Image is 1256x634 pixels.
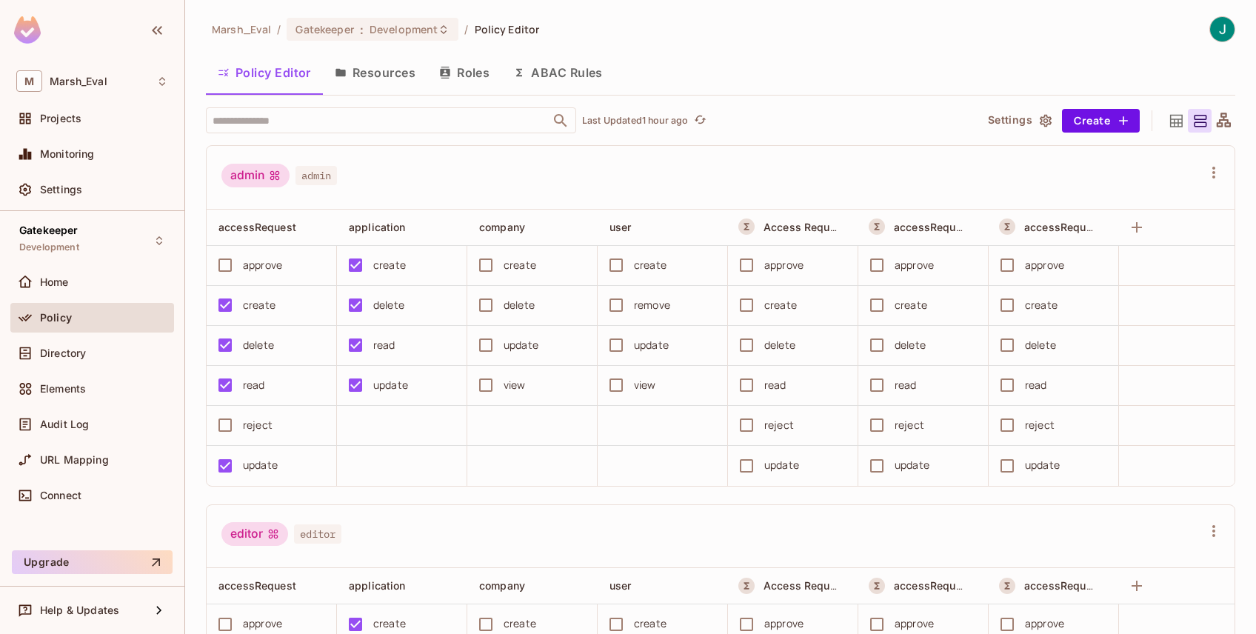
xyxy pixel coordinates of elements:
[16,70,42,92] span: M
[479,579,525,592] span: company
[1025,297,1058,313] div: create
[212,22,271,36] span: the active workspace
[475,22,540,36] span: Policy Editor
[634,615,667,632] div: create
[764,457,799,473] div: update
[582,115,688,127] p: Last Updated 1 hour ago
[19,224,78,236] span: Gatekeeper
[895,377,917,393] div: read
[869,218,885,235] button: A Resource Set is a dynamically conditioned resource, defined by real-time criteria.
[895,297,927,313] div: create
[373,615,406,632] div: create
[50,76,107,87] span: Workspace: Marsh_Eval
[1025,615,1064,632] div: approve
[895,257,934,273] div: approve
[688,112,709,130] span: Click to refresh data
[895,337,926,353] div: delete
[479,221,525,233] span: company
[894,220,1082,234] span: accessRequest_Tier1_GK_Onboarding
[764,377,786,393] div: read
[40,148,95,160] span: Monitoring
[464,22,468,36] li: /
[19,241,79,253] span: Development
[634,337,669,353] div: update
[764,578,991,593] span: Access Request [GEOGRAPHIC_DATA] Based
[40,418,89,430] span: Audit Log
[999,218,1015,235] button: A Resource Set is a dynamically conditioned resource, defined by real-time criteria.
[1025,417,1055,433] div: reject
[504,257,536,273] div: create
[243,257,282,273] div: approve
[738,578,755,594] button: A Resource Set is a dynamically conditioned resource, defined by real-time criteria.
[349,221,406,233] span: application
[243,297,275,313] div: create
[373,297,404,313] div: delete
[221,164,290,187] div: admin
[634,297,670,313] div: remove
[277,22,281,36] li: /
[12,550,173,574] button: Upgrade
[1210,17,1235,41] img: Joe Buselmeier
[1025,457,1060,473] div: update
[895,457,929,473] div: update
[764,417,794,433] div: reject
[764,615,804,632] div: approve
[40,454,109,466] span: URL Mapping
[373,337,395,353] div: read
[504,615,536,632] div: create
[691,112,709,130] button: refresh
[694,113,706,128] span: refresh
[738,218,755,235] button: A Resource Set is a dynamically conditioned resource, defined by real-time criteria.
[894,578,1082,593] span: accessRequest_Tier1_GK_Onboarding
[504,337,538,353] div: update
[982,109,1056,133] button: Settings
[295,166,337,185] span: admin
[359,24,364,36] span: :
[349,579,406,592] span: application
[14,16,41,44] img: SReyMgAAAABJRU5ErkJggg==
[895,615,934,632] div: approve
[243,337,274,353] div: delete
[294,524,341,544] span: editor
[504,377,526,393] div: view
[373,377,408,393] div: update
[550,110,571,131] button: Open
[869,578,885,594] button: A Resource Set is a dynamically conditioned resource, defined by real-time criteria.
[206,54,323,91] button: Policy Editor
[40,383,86,395] span: Elements
[764,297,797,313] div: create
[323,54,427,91] button: Resources
[243,615,282,632] div: approve
[895,417,924,433] div: reject
[634,377,656,393] div: view
[764,337,795,353] div: delete
[609,221,632,233] span: user
[40,312,72,324] span: Policy
[1025,257,1064,273] div: approve
[504,297,535,313] div: delete
[243,377,265,393] div: read
[40,604,119,616] span: Help & Updates
[1062,109,1140,133] button: Create
[40,276,69,288] span: Home
[243,457,278,473] div: update
[427,54,501,91] button: Roles
[218,221,296,233] span: accessRequest
[40,347,86,359] span: Directory
[221,522,288,546] div: editor
[501,54,615,91] button: ABAC Rules
[370,22,438,36] span: Development
[295,22,353,36] span: Gatekeeper
[218,579,296,592] span: accessRequest
[40,184,82,196] span: Settings
[634,257,667,273] div: create
[999,578,1015,594] button: A Resource Set is a dynamically conditioned resource, defined by real-time criteria.
[764,257,804,273] div: approve
[373,257,406,273] div: create
[40,113,81,124] span: Projects
[1025,377,1047,393] div: read
[40,490,81,501] span: Connect
[1025,337,1056,353] div: delete
[243,417,273,433] div: reject
[1024,578,1215,593] span: accessRequest_Tier2_GK_Onboarding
